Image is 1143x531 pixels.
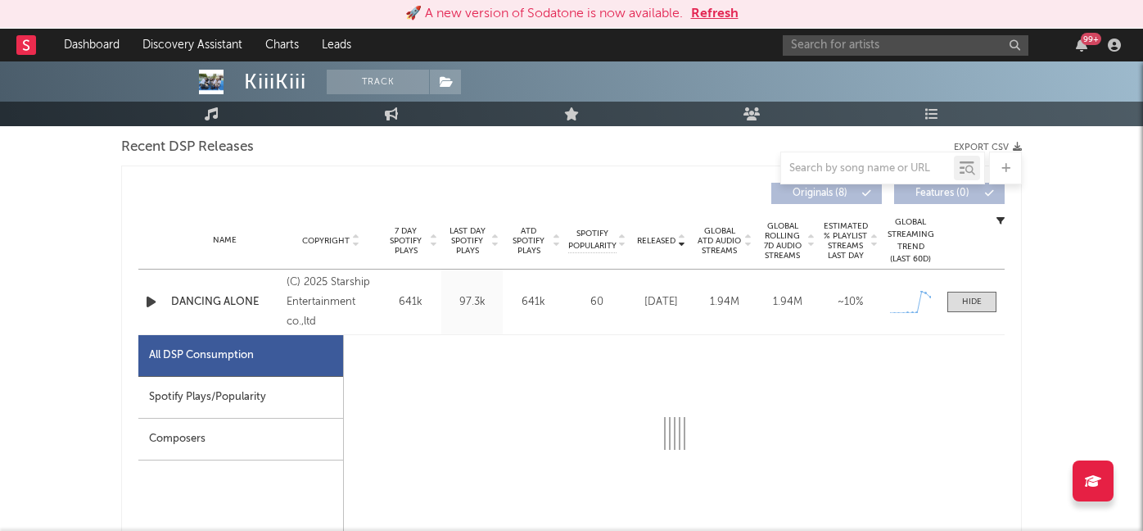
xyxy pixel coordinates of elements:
span: Spotify Popularity [568,228,617,252]
div: 1.94M [697,294,752,311]
div: KiiiKiii [244,70,306,94]
span: Features ( 0 ) [905,188,980,198]
button: Originals(8) [771,183,882,204]
span: Global ATD Audio Streams [697,226,742,256]
div: 99 + [1081,33,1101,45]
input: Search by song name or URL [781,162,954,175]
div: 🚀 A new version of Sodatone is now available. [405,4,683,24]
span: Recent DSP Releases [121,138,254,157]
span: Global Rolling 7D Audio Streams [760,221,805,261]
input: Search for artists [783,35,1028,56]
a: Dashboard [52,29,131,61]
span: ATD Spotify Plays [507,226,550,256]
div: ~ 10 % [823,294,878,311]
span: Originals ( 8 ) [782,188,857,198]
a: Discovery Assistant [131,29,254,61]
div: 97.3k [445,294,499,311]
div: Spotify Plays/Popularity [138,377,343,419]
div: All DSP Consumption [149,346,254,365]
button: Export CSV [954,143,1022,152]
div: 641k [384,294,437,311]
button: Features(0) [894,183,1005,204]
div: Global Streaming Trend (Last 60D) [886,216,935,265]
button: 99+ [1076,39,1087,52]
span: Estimated % Playlist Streams Last Day [823,221,868,261]
div: Name [171,234,278,247]
button: Refresh [691,4,739,24]
div: 1.94M [760,294,815,311]
span: 7 Day Spotify Plays [384,226,427,256]
div: (C) 2025 Starship Entertainment co.,ltd [287,273,376,332]
a: DANCING ALONE [171,294,278,311]
a: Leads [310,29,363,61]
span: Last Day Spotify Plays [445,226,489,256]
div: 60 [568,294,626,311]
div: [DATE] [634,294,689,311]
div: Composers [138,419,343,461]
div: All DSP Consumption [138,335,343,377]
span: Copyright [302,236,350,246]
a: Charts [254,29,310,61]
button: Track [327,70,429,94]
div: 641k [507,294,560,311]
span: Released [637,236,675,246]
